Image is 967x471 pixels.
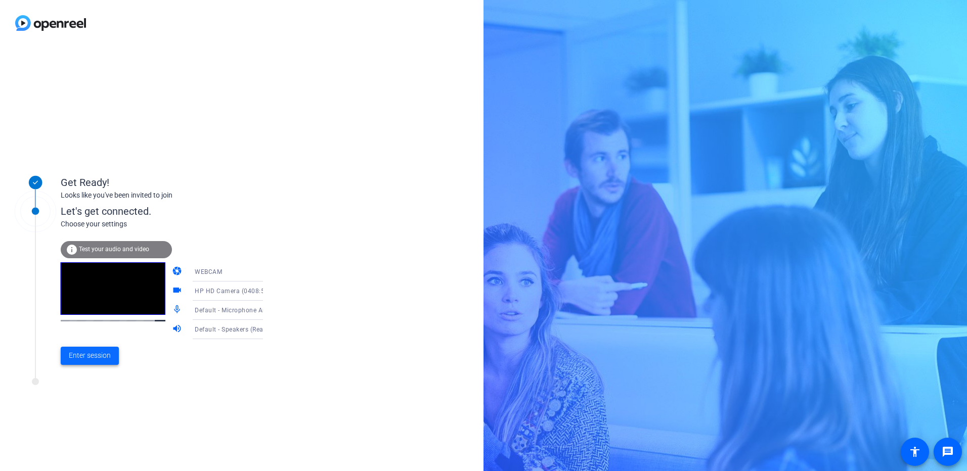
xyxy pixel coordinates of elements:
mat-icon: accessibility [909,446,921,458]
span: Enter session [69,350,111,361]
div: Choose your settings [61,219,284,229]
mat-icon: message [942,446,954,458]
span: HP HD Camera (0408:5374) [195,287,278,295]
mat-icon: mic_none [172,304,184,316]
div: Looks like you've been invited to join [61,190,263,201]
mat-icon: info [66,244,78,256]
mat-icon: videocam [172,285,184,297]
button: Enter session [61,347,119,365]
span: Default - Speakers (Realtek(R) Audio) [195,325,304,333]
div: Let's get connected. [61,204,284,219]
div: Get Ready! [61,175,263,190]
mat-icon: volume_up [172,323,184,336]
span: WEBCAM [195,268,222,275]
mat-icon: camera [172,266,184,278]
span: Default - Microphone Array (Intel® Smart Sound Technology for Digital Microphones) [195,306,446,314]
span: Test your audio and video [79,246,149,253]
